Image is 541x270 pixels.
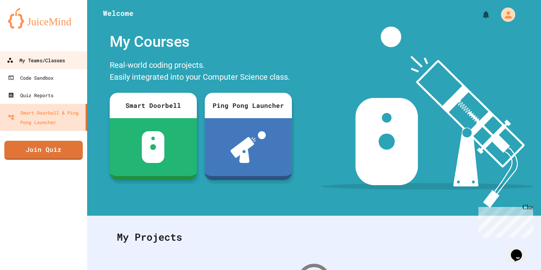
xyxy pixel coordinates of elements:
div: My Projects [109,222,519,253]
div: My Courses [106,27,296,57]
img: ppl-with-ball.png [230,131,266,163]
div: Code Sandbox [8,73,53,82]
div: My Account [493,6,517,24]
div: Smart Doorbell [110,93,197,118]
iframe: chat widget [475,204,533,237]
img: banner-image-my-projects.png [321,27,533,208]
iframe: chat widget [508,238,533,262]
img: sdb-white.svg [142,131,164,163]
div: Real-world coding projects. Easily integrated into your Computer Science class. [106,57,296,87]
div: Quiz Reports [8,90,53,100]
div: My Teams/Classes [7,56,65,65]
div: My Notifications [467,8,493,21]
a: Join Quiz [4,141,83,160]
div: Chat with us now!Close [3,3,55,50]
div: Ping Pong Launcher [205,93,292,118]
img: logo-orange.svg [8,8,79,29]
div: Smart Doorbell & Ping Pong Launcher [8,108,82,127]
